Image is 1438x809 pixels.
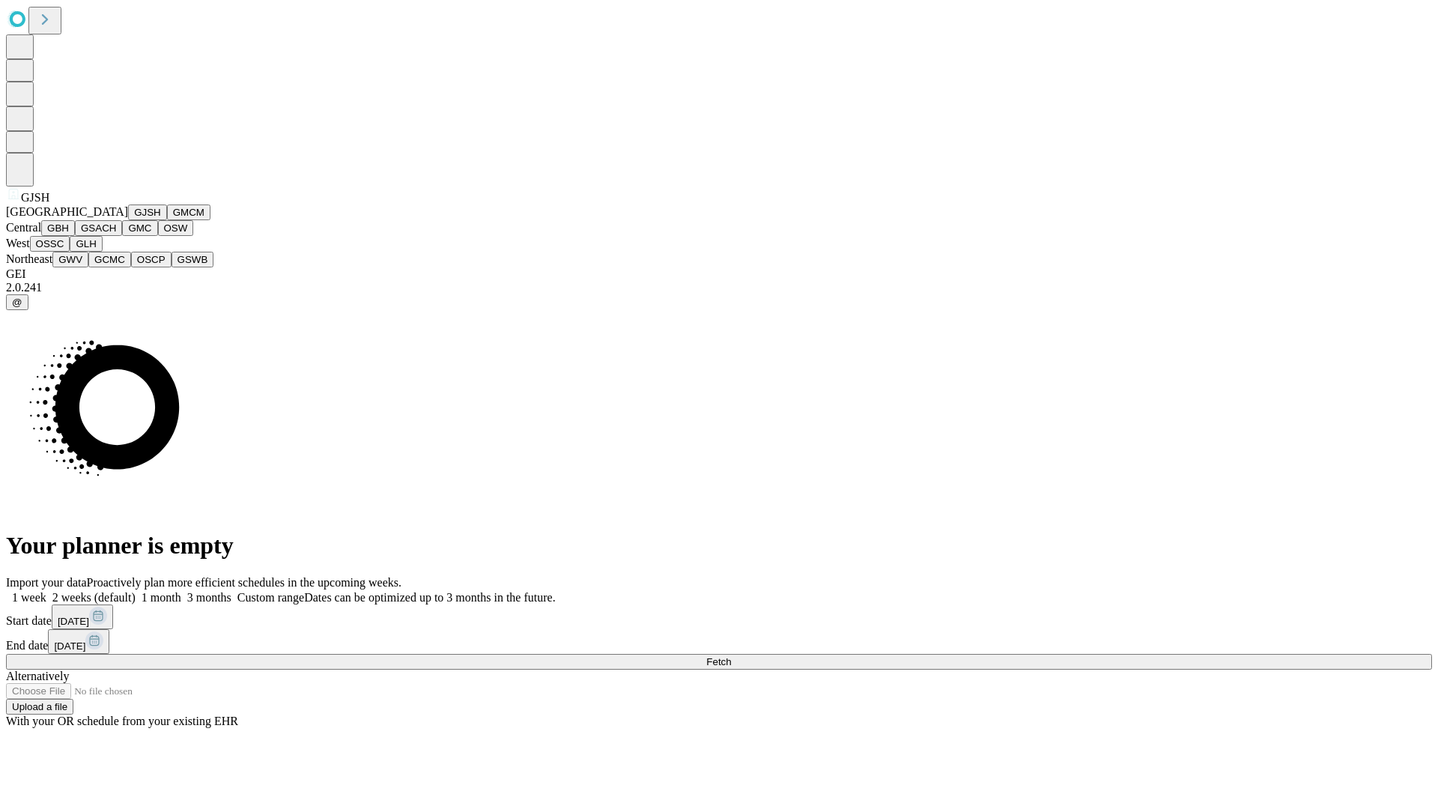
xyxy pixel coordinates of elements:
[6,221,41,234] span: Central
[41,220,75,236] button: GBH
[54,640,85,652] span: [DATE]
[6,252,52,265] span: Northeast
[6,670,69,682] span: Alternatively
[6,715,238,727] span: With your OR schedule from your existing EHR
[30,236,70,252] button: OSSC
[12,591,46,604] span: 1 week
[6,699,73,715] button: Upload a file
[88,252,131,267] button: GCMC
[6,629,1432,654] div: End date
[304,591,555,604] span: Dates can be optimized up to 3 months in the future.
[706,656,731,667] span: Fetch
[187,591,231,604] span: 3 months
[6,294,28,310] button: @
[142,591,181,604] span: 1 month
[58,616,89,627] span: [DATE]
[48,629,109,654] button: [DATE]
[237,591,304,604] span: Custom range
[128,204,167,220] button: GJSH
[122,220,157,236] button: GMC
[6,237,30,249] span: West
[52,605,113,629] button: [DATE]
[21,191,49,204] span: GJSH
[6,281,1432,294] div: 2.0.241
[70,236,102,252] button: GLH
[6,654,1432,670] button: Fetch
[172,252,214,267] button: GSWB
[6,205,128,218] span: [GEOGRAPHIC_DATA]
[6,532,1432,560] h1: Your planner is empty
[6,267,1432,281] div: GEI
[87,576,401,589] span: Proactively plan more efficient schedules in the upcoming weeks.
[131,252,172,267] button: OSCP
[167,204,210,220] button: GMCM
[158,220,194,236] button: OSW
[52,591,136,604] span: 2 weeks (default)
[12,297,22,308] span: @
[75,220,122,236] button: GSACH
[52,252,88,267] button: GWV
[6,576,87,589] span: Import your data
[6,605,1432,629] div: Start date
